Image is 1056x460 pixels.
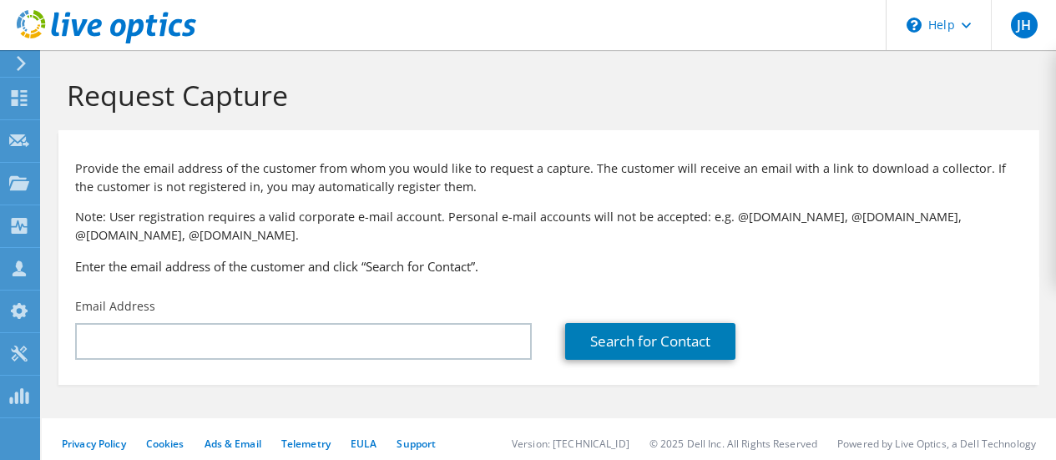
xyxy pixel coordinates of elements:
li: Powered by Live Optics, a Dell Technology [837,437,1036,451]
p: Note: User registration requires a valid corporate e-mail account. Personal e-mail accounts will ... [75,208,1023,245]
a: Cookies [146,437,184,451]
a: EULA [351,437,376,451]
a: Support [397,437,436,451]
a: Telemetry [281,437,331,451]
span: JH [1011,12,1038,38]
a: Privacy Policy [62,437,126,451]
a: Ads & Email [205,437,261,451]
p: Provide the email address of the customer from whom you would like to request a capture. The cust... [75,159,1023,196]
h1: Request Capture [67,78,1023,113]
a: Search for Contact [565,323,735,360]
h3: Enter the email address of the customer and click “Search for Contact”. [75,257,1023,275]
li: © 2025 Dell Inc. All Rights Reserved [649,437,817,451]
svg: \n [907,18,922,33]
li: Version: [TECHNICAL_ID] [512,437,629,451]
label: Email Address [75,298,155,315]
